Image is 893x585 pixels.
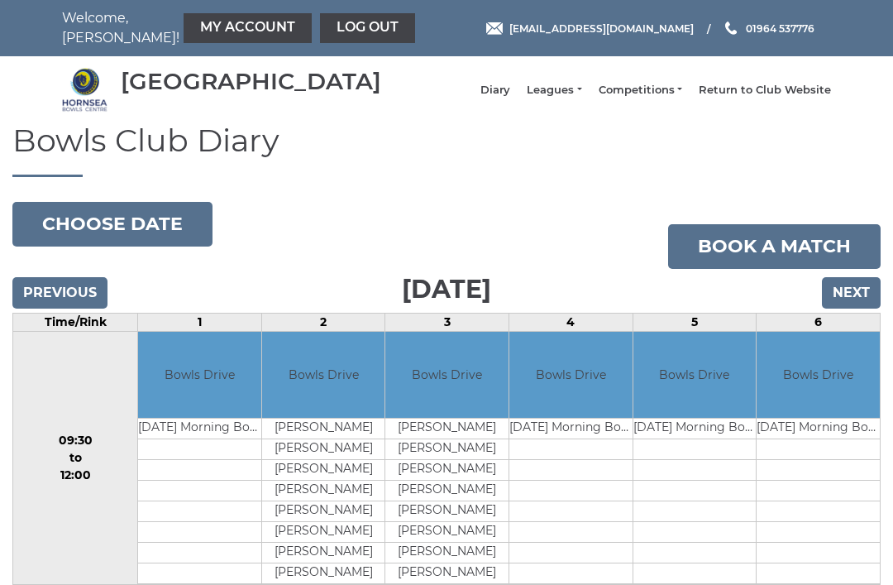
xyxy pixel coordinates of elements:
[184,13,312,43] a: My Account
[509,419,633,439] td: [DATE] Morning Bowls Club
[527,83,581,98] a: Leagues
[385,460,509,481] td: [PERSON_NAME]
[138,419,261,439] td: [DATE] Morning Bowls Club
[262,522,385,543] td: [PERSON_NAME]
[121,69,381,94] div: [GEOGRAPHIC_DATA]
[262,481,385,501] td: [PERSON_NAME]
[13,331,138,585] td: 09:30 to 12:00
[509,22,694,34] span: [EMAIL_ADDRESS][DOMAIN_NAME]
[757,332,880,419] td: Bowls Drive
[757,313,881,331] td: 6
[486,21,694,36] a: Email [EMAIL_ADDRESS][DOMAIN_NAME]
[138,332,261,419] td: Bowls Drive
[480,83,510,98] a: Diary
[509,332,633,419] td: Bowls Drive
[599,83,682,98] a: Competitions
[62,8,368,48] nav: Welcome, [PERSON_NAME]!
[385,332,509,419] td: Bowls Drive
[699,83,831,98] a: Return to Club Website
[12,202,213,247] button: Choose date
[723,21,814,36] a: Phone us 01964 537776
[385,313,509,331] td: 3
[138,313,262,331] td: 1
[13,313,138,331] td: Time/Rink
[262,460,385,481] td: [PERSON_NAME]
[262,439,385,460] td: [PERSON_NAME]
[262,332,385,419] td: Bowls Drive
[509,313,633,331] td: 4
[385,522,509,543] td: [PERSON_NAME]
[668,224,881,269] a: Book a match
[486,22,503,35] img: Email
[633,419,757,439] td: [DATE] Morning Bowls Club
[62,67,107,113] img: Hornsea Bowls Centre
[385,481,509,501] td: [PERSON_NAME]
[757,419,880,439] td: [DATE] Morning Bowls Club
[262,419,385,439] td: [PERSON_NAME]
[262,501,385,522] td: [PERSON_NAME]
[633,313,757,331] td: 5
[385,419,509,439] td: [PERSON_NAME]
[746,22,814,34] span: 01964 537776
[385,563,509,584] td: [PERSON_NAME]
[725,22,737,35] img: Phone us
[262,563,385,584] td: [PERSON_NAME]
[822,277,881,309] input: Next
[12,277,107,309] input: Previous
[385,439,509,460] td: [PERSON_NAME]
[262,543,385,563] td: [PERSON_NAME]
[633,332,757,419] td: Bowls Drive
[320,13,415,43] a: Log out
[261,313,385,331] td: 2
[385,543,509,563] td: [PERSON_NAME]
[385,501,509,522] td: [PERSON_NAME]
[12,123,881,177] h1: Bowls Club Diary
